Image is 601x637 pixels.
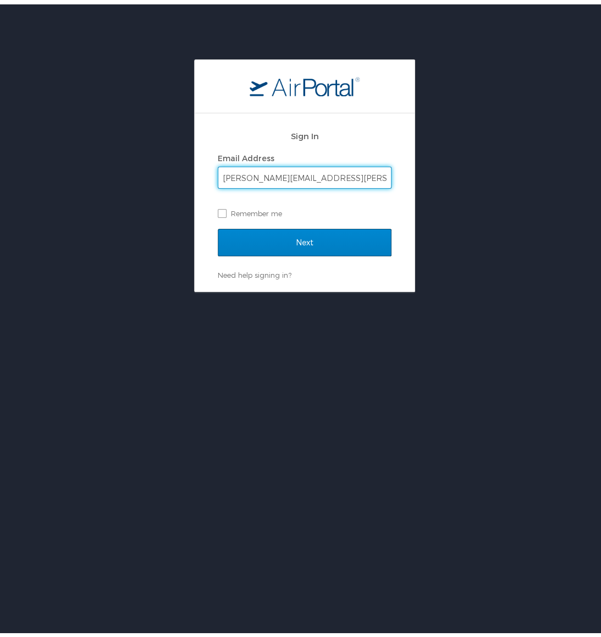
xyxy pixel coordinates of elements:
label: Remember me [218,201,392,217]
h2: Sign In [218,125,392,138]
img: logo [250,72,360,92]
a: Need help signing in? [218,266,291,275]
input: Next [218,224,392,252]
label: Email Address [218,149,274,158]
